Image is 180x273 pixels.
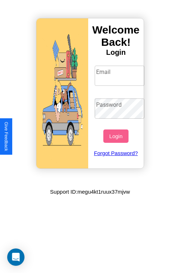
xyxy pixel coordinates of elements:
[103,129,128,143] button: Login
[50,187,130,197] p: Support ID: megu4kt1ruux37mjvw
[4,122,9,151] div: Give Feedback
[88,48,144,57] h4: Login
[36,18,88,168] img: gif
[7,248,24,266] div: Open Intercom Messenger
[91,143,141,163] a: Forgot Password?
[88,24,144,48] h3: Welcome Back!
